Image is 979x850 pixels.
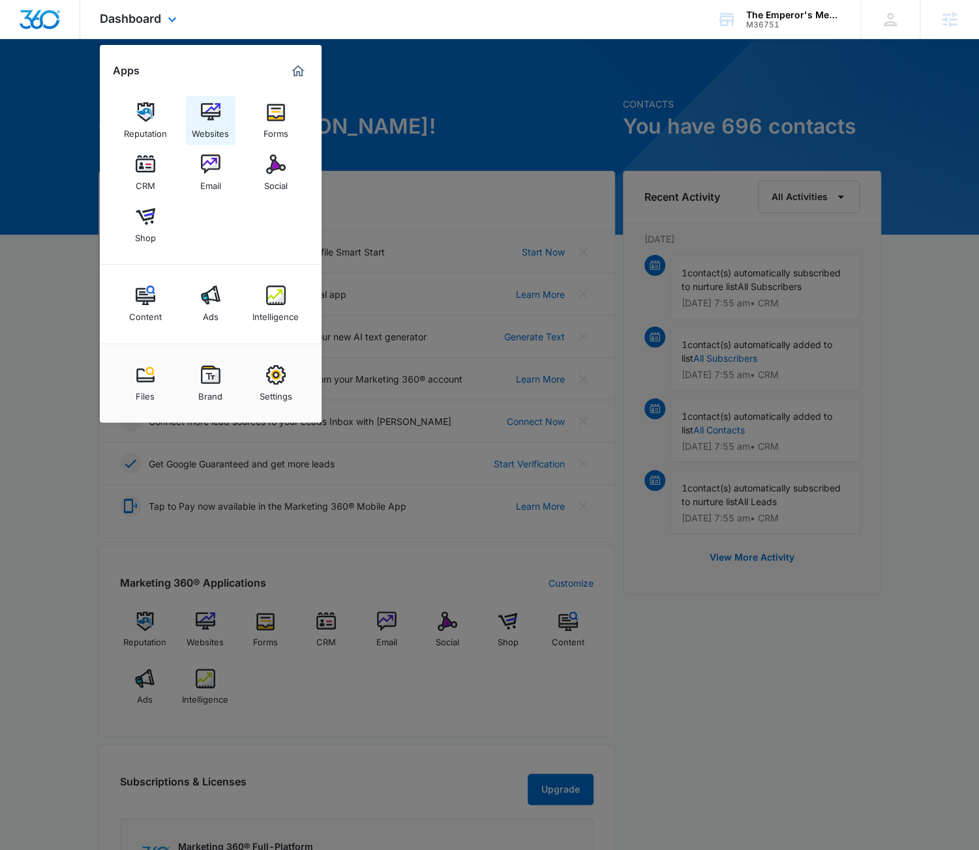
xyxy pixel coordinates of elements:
a: Settings [251,359,301,408]
a: Marketing 360® Dashboard [288,61,309,81]
div: Settings [260,385,292,402]
div: Files [136,385,155,402]
div: Content [129,305,162,322]
div: Websites [192,122,229,139]
a: CRM [121,148,170,198]
div: Intelligence [252,305,299,322]
a: Files [121,359,170,408]
div: Forms [264,122,288,139]
div: Shop [135,226,156,243]
div: account name [746,10,841,20]
a: Brand [186,359,235,408]
span: Dashboard [100,12,161,25]
div: Ads [203,305,218,322]
div: Reputation [124,122,167,139]
a: Content [121,279,170,329]
h2: Apps [113,65,140,77]
div: Brand [198,385,222,402]
div: Social [264,174,288,191]
a: Shop [121,200,170,250]
a: Forms [251,96,301,145]
div: account id [746,20,841,29]
div: CRM [136,174,155,191]
a: Social [251,148,301,198]
a: Websites [186,96,235,145]
div: Email [200,174,221,191]
a: Intelligence [251,279,301,329]
a: Ads [186,279,235,329]
a: Email [186,148,235,198]
a: Reputation [121,96,170,145]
